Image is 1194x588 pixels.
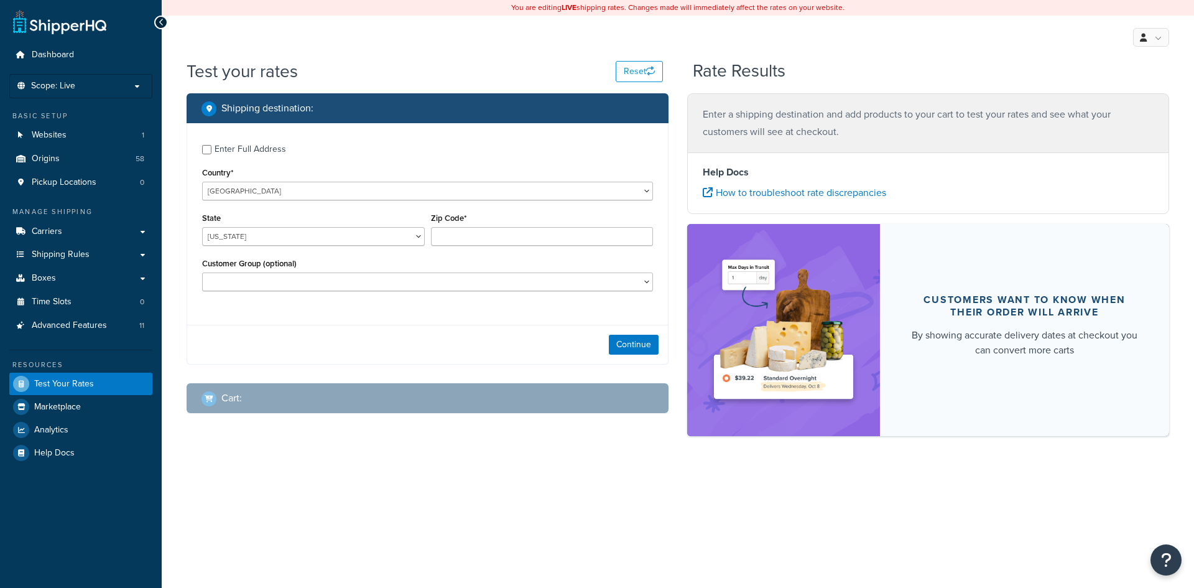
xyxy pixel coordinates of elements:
[9,171,152,194] li: Pickup Locations
[34,425,68,436] span: Analytics
[9,220,152,243] a: Carriers
[9,314,152,337] a: Advanced Features11
[9,291,152,314] a: Time Slots0
[32,130,67,141] span: Websites
[9,147,152,170] li: Origins
[32,320,107,331] span: Advanced Features
[9,396,152,418] a: Marketplace
[32,297,72,307] span: Time Slots
[202,168,233,177] label: Country*
[140,297,144,307] span: 0
[221,393,242,404] h2: Cart :
[34,402,81,413] span: Marketplace
[9,111,152,121] div: Basic Setup
[202,145,211,154] input: Enter Full Address
[32,177,96,188] span: Pickup Locations
[9,419,152,441] a: Analytics
[142,130,144,141] span: 1
[706,243,861,418] img: feature-image-ddt-36eae7f7280da8017bfb280eaccd9c446f90b1fe08728e4019434db127062ab4.png
[9,360,152,370] div: Resources
[34,448,75,459] span: Help Docs
[1150,544,1182,576] button: Open Resource Center
[9,124,152,147] li: Websites
[215,141,286,158] div: Enter Full Address
[616,61,663,82] button: Reset
[221,103,313,114] h2: Shipping destination :
[9,147,152,170] a: Origins58
[609,335,659,355] button: Continue
[562,2,576,13] b: LIVE
[9,267,152,290] a: Boxes
[9,124,152,147] a: Websites1
[32,50,74,60] span: Dashboard
[139,320,144,331] span: 11
[32,250,90,260] span: Shipping Rules
[9,44,152,67] a: Dashboard
[703,185,886,200] a: How to troubleshoot rate discrepancies
[910,328,1139,358] div: By showing accurate delivery dates at checkout you can convert more carts
[9,314,152,337] li: Advanced Features
[693,62,785,81] h2: Rate Results
[9,373,152,395] a: Test Your Rates
[202,213,221,223] label: State
[32,154,60,164] span: Origins
[32,273,56,284] span: Boxes
[136,154,144,164] span: 58
[32,226,62,237] span: Carriers
[703,106,1154,141] p: Enter a shipping destination and add products to your cart to test your rates and see what your c...
[202,259,297,268] label: Customer Group (optional)
[9,442,152,464] a: Help Docs
[31,81,75,91] span: Scope: Live
[187,59,298,83] h1: Test your rates
[431,213,466,223] label: Zip Code*
[9,171,152,194] a: Pickup Locations0
[9,291,152,314] li: Time Slots
[910,294,1139,319] div: Customers want to know when their order will arrive
[140,177,144,188] span: 0
[9,207,152,217] div: Manage Shipping
[34,379,94,390] span: Test Your Rates
[9,243,152,266] a: Shipping Rules
[703,165,1154,180] h4: Help Docs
